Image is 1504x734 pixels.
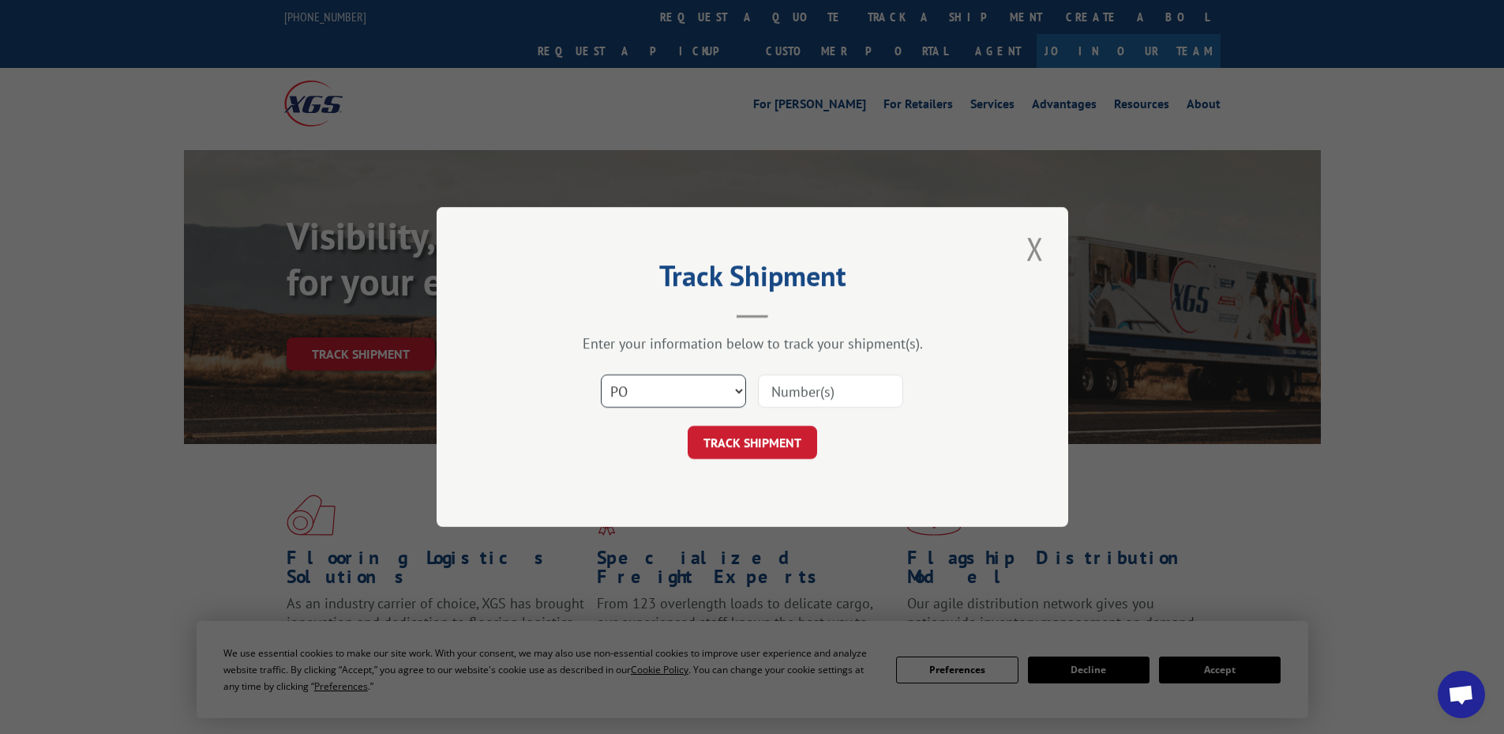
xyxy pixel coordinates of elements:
button: TRACK SHIPMENT [688,426,817,459]
a: Open chat [1438,671,1485,718]
h2: Track Shipment [516,265,989,295]
button: Close modal [1022,227,1048,270]
div: Enter your information below to track your shipment(s). [516,334,989,352]
input: Number(s) [758,375,903,408]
